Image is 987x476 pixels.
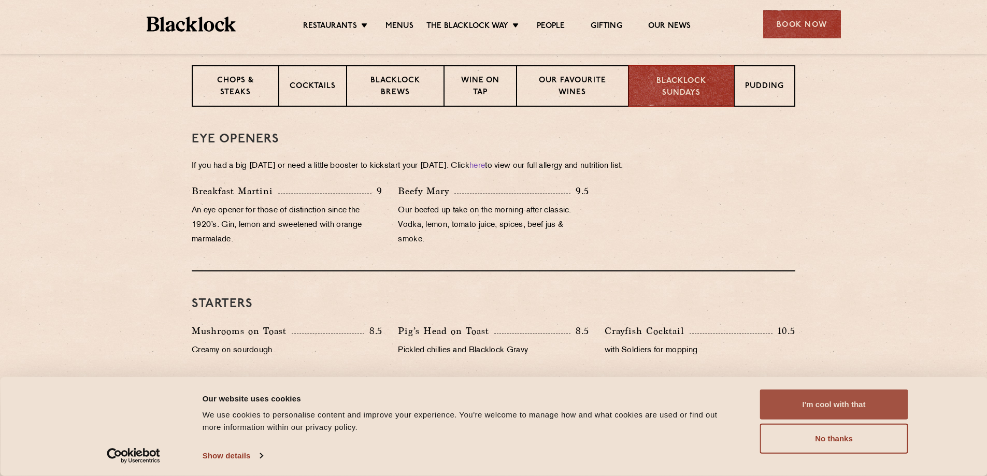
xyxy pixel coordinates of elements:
[385,21,413,33] a: Menus
[591,21,622,33] a: Gifting
[398,343,589,358] p: Pickled chillies and Blacklock Gravy
[203,392,737,405] div: Our website uses cookies
[192,343,382,358] p: Creamy on sourdough
[192,159,795,174] p: If you had a big [DATE] or need a little booster to kickstart your [DATE]. Click to view our full...
[537,21,565,33] a: People
[192,297,795,311] h3: Starters
[570,324,589,338] p: 8.5
[469,162,485,170] a: here
[290,81,336,94] p: Cocktails
[371,184,382,198] p: 9
[88,448,179,464] a: Usercentrics Cookiebot - opens in a new window
[527,75,617,99] p: Our favourite wines
[147,17,236,32] img: BL_Textured_Logo-footer-cropped.svg
[398,204,589,247] p: Our beefed up take on the morning-after classic. Vodka, lemon, tomato juice, spices, beef jus & s...
[192,133,795,146] h3: Eye openers
[192,324,292,338] p: Mushrooms on Toast
[192,204,382,247] p: An eye opener for those of distinction since the 1920’s. Gin, lemon and sweetened with orange mar...
[398,324,494,338] p: Pig’s Head on Toast
[763,10,841,38] div: Book Now
[426,21,508,33] a: The Blacklock Way
[745,81,784,94] p: Pudding
[605,343,795,358] p: with Soldiers for mopping
[203,448,263,464] a: Show details
[364,324,383,338] p: 8.5
[570,184,589,198] p: 9.5
[773,324,795,338] p: 10.5
[639,76,723,99] p: Blacklock Sundays
[303,21,357,33] a: Restaurants
[760,424,908,454] button: No thanks
[455,75,506,99] p: Wine on Tap
[357,75,433,99] p: Blacklock Brews
[203,75,268,99] p: Chops & Steaks
[203,409,737,434] div: We use cookies to personalise content and improve your experience. You're welcome to manage how a...
[192,184,278,198] p: Breakfast Martini
[605,324,690,338] p: Crayfish Cocktail
[398,184,454,198] p: Beefy Mary
[648,21,691,33] a: Our News
[760,390,908,420] button: I'm cool with that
